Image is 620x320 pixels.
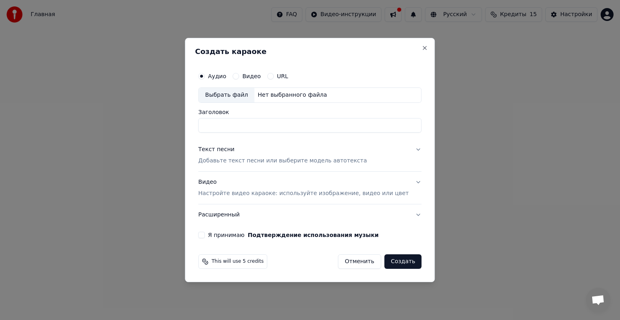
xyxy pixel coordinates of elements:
[198,172,421,204] button: ВидеоНастройте видео караоке: используйте изображение, видео или цвет
[198,109,421,115] label: Заголовок
[254,91,330,99] div: Нет выбранного файла
[198,157,367,165] p: Добавьте текст песни или выберите модель автотекста
[198,204,421,225] button: Расширенный
[212,258,264,265] span: This will use 5 credits
[384,254,421,269] button: Создать
[198,139,421,171] button: Текст песниДобавьте текст песни или выберите модель автотекста
[195,48,425,55] h2: Создать караоке
[208,73,226,79] label: Аудио
[198,145,235,154] div: Текст песни
[248,232,379,238] button: Я принимаю
[198,189,408,197] p: Настройте видео караоке: используйте изображение, видео или цвет
[242,73,261,79] label: Видео
[277,73,288,79] label: URL
[199,88,254,102] div: Выбрать файл
[208,232,379,238] label: Я принимаю
[198,178,408,197] div: Видео
[338,254,381,269] button: Отменить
